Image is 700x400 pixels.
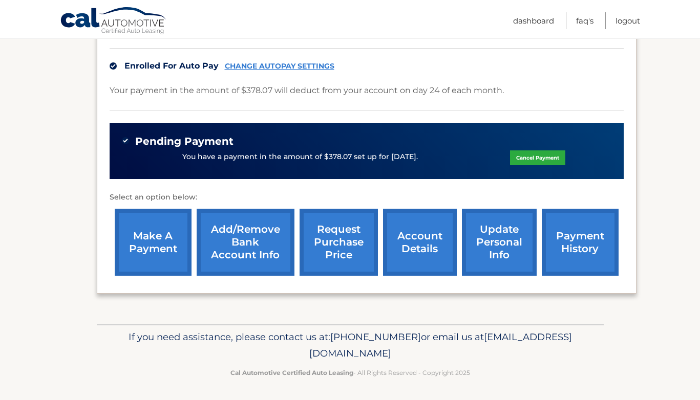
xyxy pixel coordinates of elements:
[225,62,334,71] a: CHANGE AUTOPAY SETTINGS
[616,12,640,29] a: Logout
[60,7,167,36] a: Cal Automotive
[462,209,537,276] a: update personal info
[103,367,597,378] p: - All Rights Reserved - Copyright 2025
[383,209,457,276] a: account details
[122,137,129,144] img: check-green.svg
[542,209,619,276] a: payment history
[135,135,234,148] span: Pending Payment
[182,151,418,163] p: You have a payment in the amount of $378.07 set up for [DATE].
[110,191,624,204] p: Select an option below:
[330,331,421,343] span: [PHONE_NUMBER]
[115,209,192,276] a: make a payment
[309,331,572,359] span: [EMAIL_ADDRESS][DOMAIN_NAME]
[103,329,597,362] p: If you need assistance, please contact us at: or email us at
[513,12,554,29] a: Dashboard
[197,209,294,276] a: Add/Remove bank account info
[124,61,219,71] span: Enrolled For Auto Pay
[110,83,504,98] p: Your payment in the amount of $378.07 will deduct from your account on day 24 of each month.
[230,369,353,376] strong: Cal Automotive Certified Auto Leasing
[110,62,117,70] img: check.svg
[300,209,378,276] a: request purchase price
[510,150,565,165] a: Cancel Payment
[576,12,593,29] a: FAQ's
